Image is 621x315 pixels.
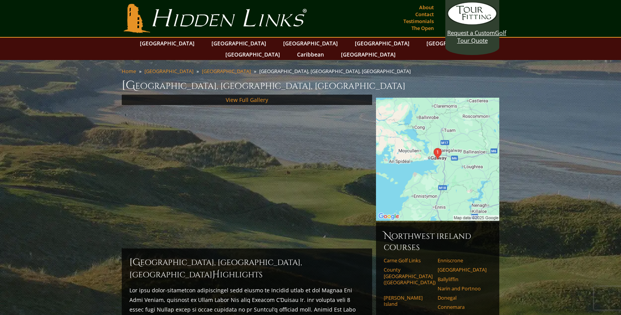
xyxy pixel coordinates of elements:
[447,2,497,44] a: Request a CustomGolf Tour Quote
[423,38,485,49] a: [GEOGRAPHIC_DATA]
[438,276,487,282] a: Ballyliffin
[129,256,364,281] h2: [GEOGRAPHIC_DATA], [GEOGRAPHIC_DATA], [GEOGRAPHIC_DATA] ighlights
[410,23,436,33] a: The Open
[417,2,436,13] a: About
[136,38,198,49] a: [GEOGRAPHIC_DATA]
[438,267,487,273] a: [GEOGRAPHIC_DATA]
[384,267,433,285] a: County [GEOGRAPHIC_DATA] ([GEOGRAPHIC_DATA])
[401,16,436,27] a: Testimonials
[438,304,487,310] a: Connemara
[144,68,193,75] a: [GEOGRAPHIC_DATA]
[447,29,495,37] span: Request a Custom
[376,98,499,221] img: Google Map of Renville, Oranmore, Co. Galway, Ireland
[293,49,328,60] a: Caribbean
[413,9,436,20] a: Contact
[438,295,487,301] a: Donegal
[259,68,414,75] li: [GEOGRAPHIC_DATA], [GEOGRAPHIC_DATA], [GEOGRAPHIC_DATA]
[212,268,220,281] span: H
[351,38,413,49] a: [GEOGRAPHIC_DATA]
[384,230,492,253] h6: Northwest Ireland Courses
[222,49,284,60] a: [GEOGRAPHIC_DATA]
[438,285,487,292] a: Narin and Portnoo
[122,78,499,93] h1: [GEOGRAPHIC_DATA], [GEOGRAPHIC_DATA], [GEOGRAPHIC_DATA]
[226,96,268,103] a: View Full Gallery
[438,257,487,263] a: Enniscrone
[337,49,399,60] a: [GEOGRAPHIC_DATA]
[208,38,270,49] a: [GEOGRAPHIC_DATA]
[202,68,251,75] a: [GEOGRAPHIC_DATA]
[384,257,433,263] a: Carne Golf Links
[384,295,433,307] a: [PERSON_NAME] Island
[122,68,136,75] a: Home
[279,38,342,49] a: [GEOGRAPHIC_DATA]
